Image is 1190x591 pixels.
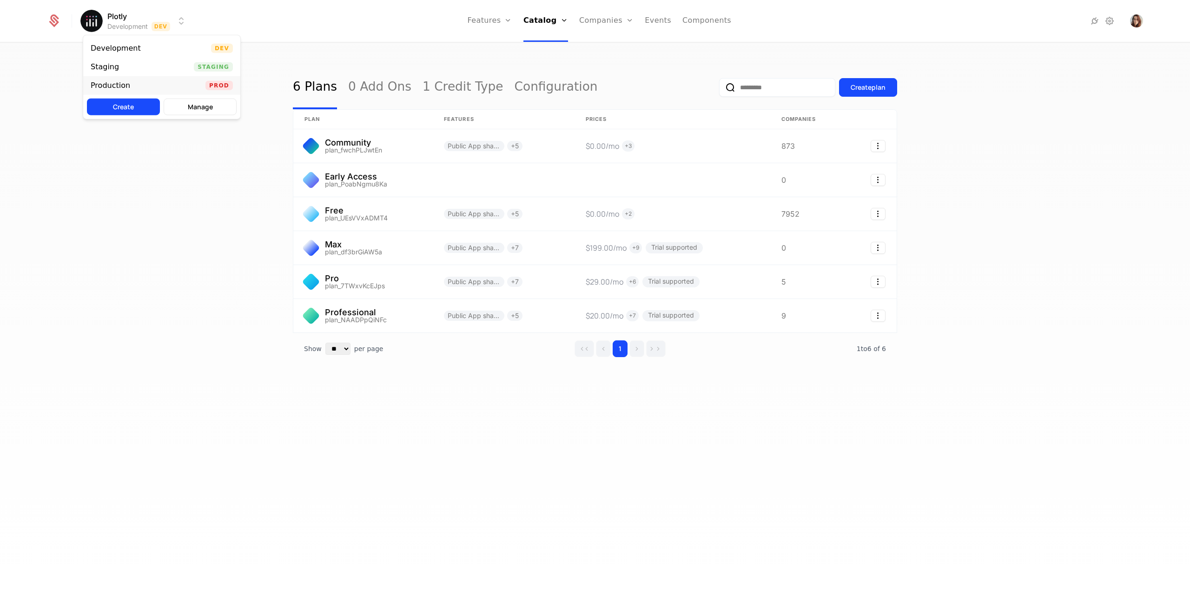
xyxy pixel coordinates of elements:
button: Select action [871,276,886,288]
div: Staging [91,63,119,71]
button: Create [87,99,160,115]
button: Select action [871,242,886,254]
span: Dev [211,44,233,53]
div: Select environment [83,35,241,120]
span: Prod [205,81,233,90]
button: Select action [871,208,886,220]
button: Select action [871,310,886,322]
span: Staging [194,62,233,72]
button: Select action [871,140,886,152]
button: Select action [871,174,886,186]
div: Development [91,45,141,52]
button: Manage [164,99,237,115]
div: Production [91,82,130,89]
